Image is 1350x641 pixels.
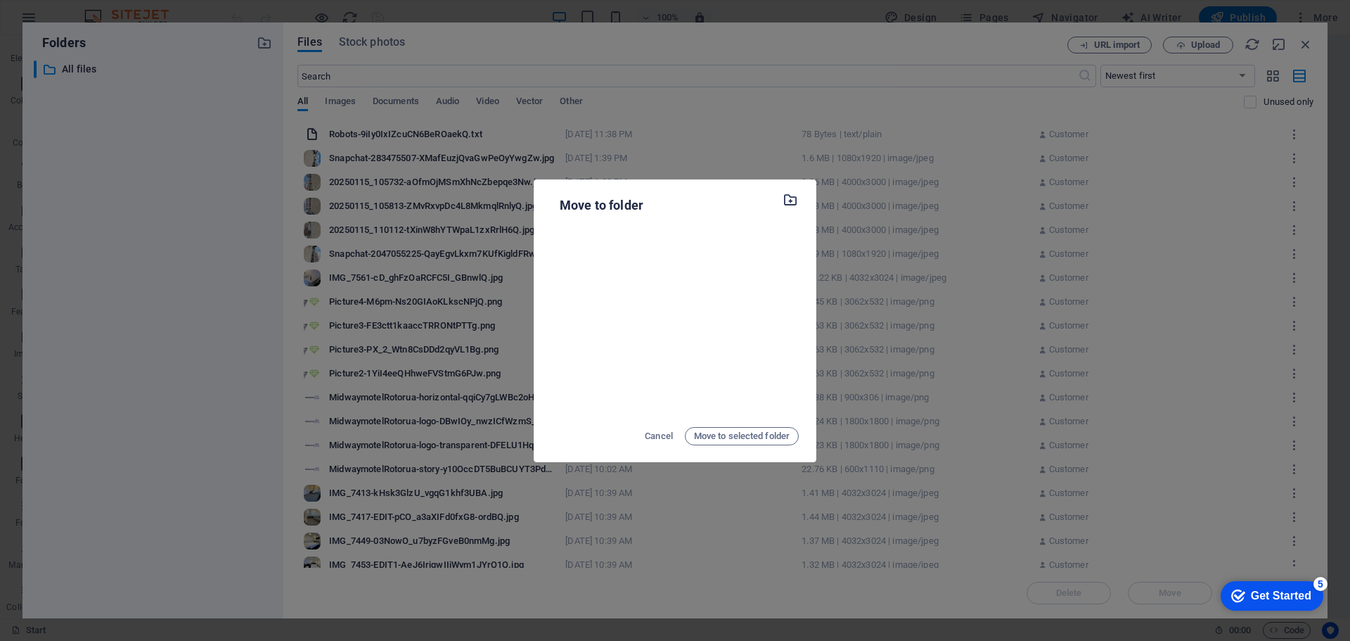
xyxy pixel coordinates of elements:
[685,427,799,445] button: Move to selected folder
[11,7,114,37] div: Get Started 5 items remaining, 0% complete
[694,428,790,445] span: Move to selected folder
[551,196,643,215] p: Move to folder
[645,428,673,445] span: Cancel
[104,3,118,17] div: 5
[641,425,676,448] button: Cancel
[41,15,102,28] div: Get Started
